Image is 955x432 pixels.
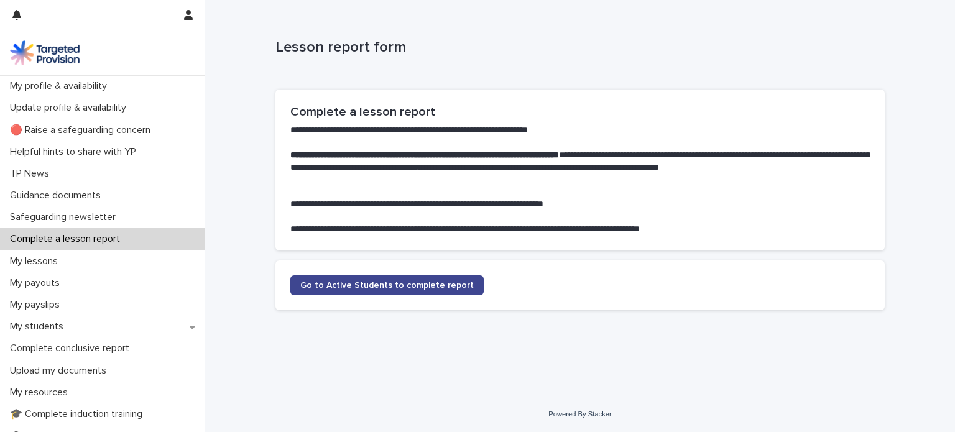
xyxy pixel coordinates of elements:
p: My payouts [5,277,70,289]
p: 🔴 Raise a safeguarding concern [5,124,160,136]
a: Go to Active Students to complete report [290,275,484,295]
h2: Complete a lesson report [290,104,870,119]
p: Safeguarding newsletter [5,211,126,223]
img: M5nRWzHhSzIhMunXDL62 [10,40,80,65]
p: My resources [5,387,78,398]
p: Update profile & availability [5,102,136,114]
p: 🎓 Complete induction training [5,408,152,420]
p: TP News [5,168,59,180]
span: Go to Active Students to complete report [300,281,474,290]
p: My students [5,321,73,333]
p: Guidance documents [5,190,111,201]
a: Powered By Stacker [548,410,611,418]
p: Complete conclusive report [5,342,139,354]
p: My profile & availability [5,80,117,92]
p: Lesson report form [275,39,880,57]
p: Helpful hints to share with YP [5,146,146,158]
p: My payslips [5,299,70,311]
p: Upload my documents [5,365,116,377]
p: Complete a lesson report [5,233,130,245]
p: My lessons [5,255,68,267]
